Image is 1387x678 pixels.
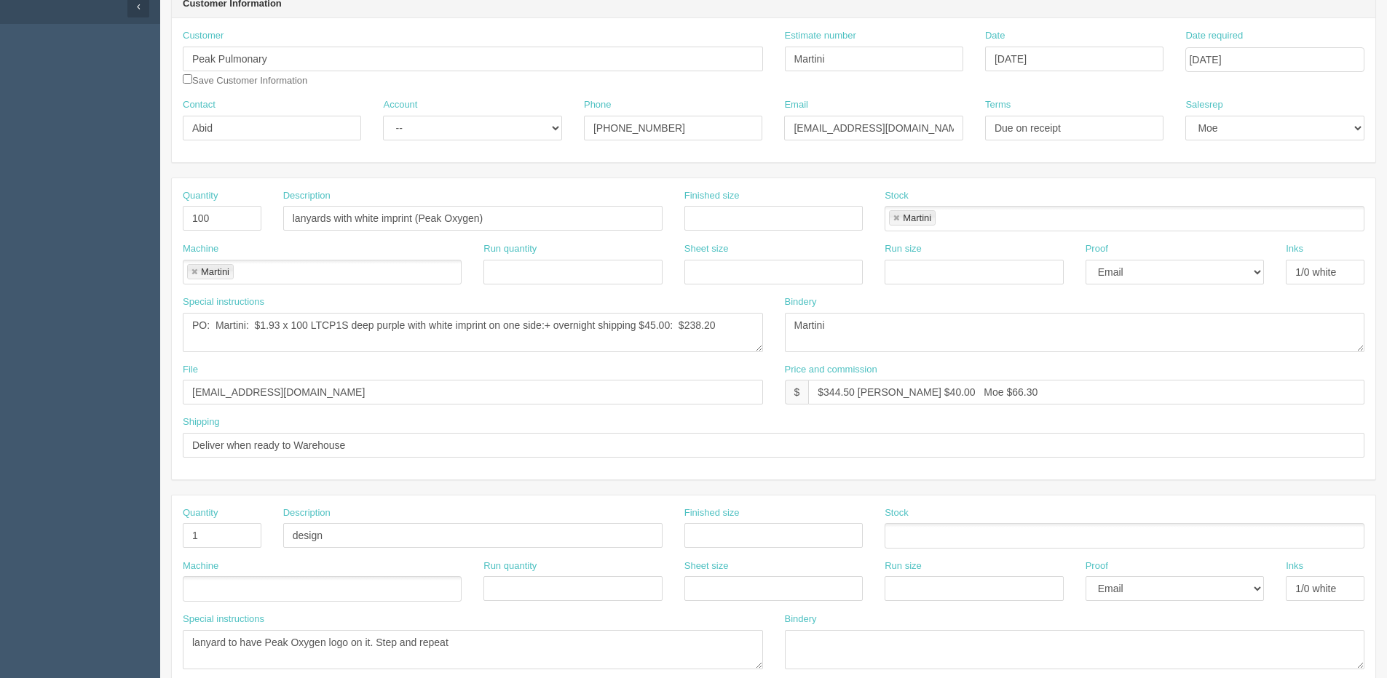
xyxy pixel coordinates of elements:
label: Proof [1086,242,1108,256]
label: Finished size [684,189,740,203]
label: Finished size [684,506,740,520]
label: Proof [1086,559,1108,573]
label: Run quantity [483,242,537,256]
label: Contact [183,98,216,112]
input: Enter customer name [183,47,763,71]
label: Customer [183,29,224,43]
label: Machine [183,559,218,573]
textarea: Martini [785,313,1365,352]
label: Terms [985,98,1011,112]
div: Martini [201,267,229,276]
label: Stock [885,506,909,520]
label: Machine [183,242,218,256]
label: Inks [1286,242,1303,256]
div: Save Customer Information [183,29,763,87]
label: Run size [885,559,922,573]
label: Quantity [183,189,218,203]
label: Phone [584,98,612,112]
label: Run size [885,242,922,256]
label: Special instructions [183,295,264,309]
textarea: PO: Martini: $1.93 x 100 LTCP1S deep purple with white imprint on one side:+ overnight shipping $... [183,313,763,352]
label: Estimate number [785,29,856,43]
label: Date required [1185,29,1243,43]
label: Run quantity [483,559,537,573]
label: Bindery [785,613,817,626]
label: Date [985,29,1005,43]
label: Price and commission [785,363,877,377]
label: Bindery [785,295,817,309]
label: Account [383,98,417,112]
label: Sheet size [684,559,729,573]
label: Shipping [183,415,220,429]
label: Inks [1286,559,1303,573]
label: Quantity [183,506,218,520]
div: $ [785,380,809,404]
div: Martini [903,213,931,223]
label: Sheet size [684,242,729,256]
label: Description [283,189,331,203]
label: Email [784,98,808,112]
textarea: lanyard to have Peak Oxygen logo on it. Step and repeat [183,630,763,669]
label: Stock [885,189,909,203]
label: Salesrep [1185,98,1222,112]
label: Special instructions [183,613,264,626]
label: File [183,363,198,377]
label: Description [283,506,331,520]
